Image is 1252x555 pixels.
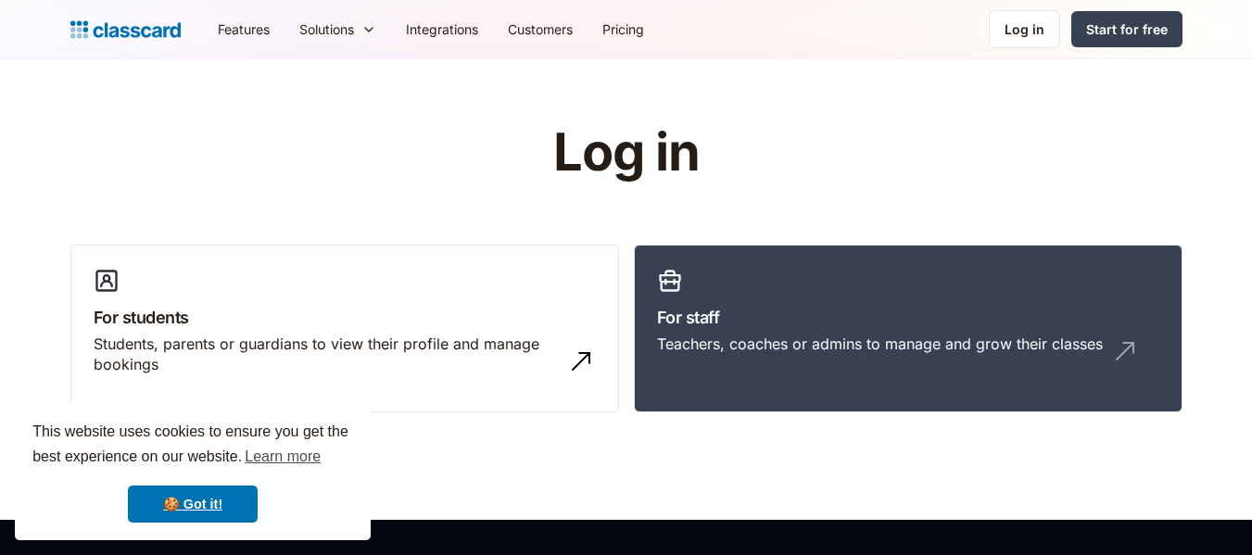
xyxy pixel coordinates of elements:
a: Log in [989,10,1060,48]
span: This website uses cookies to ensure you get the best experience on our website. [32,421,353,471]
a: home [70,17,181,43]
div: Solutions [299,19,354,39]
div: Teachers, coaches or admins to manage and grow their classes [657,334,1103,354]
div: cookieconsent [15,403,371,540]
a: dismiss cookie message [128,486,258,523]
a: learn more about cookies [242,443,323,471]
div: Log in [1005,19,1044,39]
div: Solutions [285,8,391,50]
a: For staffTeachers, coaches or admins to manage and grow their classes [634,245,1182,413]
a: Start for free [1071,11,1182,47]
a: For studentsStudents, parents or guardians to view their profile and manage bookings [70,245,619,413]
a: Integrations [391,8,493,50]
div: Students, parents or guardians to view their profile and manage bookings [94,334,559,375]
h3: For staff [657,305,1159,330]
a: Features [203,8,285,50]
h3: For students [94,305,596,330]
div: Start for free [1086,19,1168,39]
h1: Log in [332,124,920,182]
a: Customers [493,8,588,50]
a: Pricing [588,8,659,50]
